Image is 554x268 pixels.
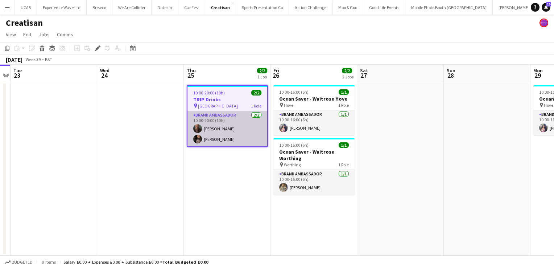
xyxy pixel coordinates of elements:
[257,68,267,73] span: 2/2
[279,142,309,148] span: 10:00-16:00 (6h)
[57,31,73,38] span: Comms
[251,90,261,96] span: 2/2
[342,74,354,80] div: 2 Jobs
[273,110,355,135] app-card-role: Brand Ambassador1/110:00-16:00 (6h)[PERSON_NAME]
[112,0,152,15] button: We Are Collider
[6,17,43,28] h1: Creatisan
[205,0,236,15] button: Creatisan
[100,67,109,74] span: Wed
[20,30,34,39] a: Edit
[186,71,196,80] span: 25
[162,259,208,265] span: Total Budgeted £0.00
[178,0,205,15] button: Car Fest
[13,67,22,74] span: Tue
[360,67,368,74] span: Sat
[342,68,352,73] span: 2/2
[36,30,53,39] a: Jobs
[273,96,355,102] h3: Ocean Saver - Waitrose Hove
[542,3,550,12] a: 10
[6,31,16,38] span: View
[12,260,33,265] span: Budgeted
[289,0,332,15] button: Action Challenge
[546,2,551,7] span: 10
[339,89,349,95] span: 1/1
[533,67,543,74] span: Mon
[446,71,455,80] span: 28
[359,71,368,80] span: 27
[279,89,309,95] span: 10:00-16:00 (6h)
[405,0,493,15] button: Mobile Photo Booth [GEOGRAPHIC_DATA]
[544,102,553,108] span: Hove
[15,0,37,15] button: UCAS
[187,67,196,74] span: Thu
[40,259,57,265] span: 0 items
[193,90,225,96] span: 10:00-20:00 (10h)
[273,67,279,74] span: Fri
[257,74,267,80] div: 1 Job
[284,162,301,167] span: Worthing
[447,67,455,74] span: Sun
[273,170,355,195] app-card-role: Brand Ambassador1/110:00-16:00 (6h)[PERSON_NAME]
[273,149,355,162] h3: Ocean Saver - Waitrose Worthing
[273,138,355,195] app-job-card: 10:00-16:00 (6h)1/1Ocean Saver - Waitrose Worthing Worthing1 RoleBrand Ambassador1/110:00-16:00 (...
[24,57,42,62] span: Week 39
[493,0,536,15] button: [PERSON_NAME]
[4,258,34,266] button: Budgeted
[87,0,112,15] button: Brewco
[272,71,279,80] span: 26
[539,19,548,27] app-user-avatar: Lucy Carpenter
[338,102,349,108] span: 1 Role
[284,102,293,108] span: Hove
[273,85,355,135] app-job-card: 10:00-16:00 (6h)1/1Ocean Saver - Waitrose Hove Hove1 RoleBrand Ambassador1/110:00-16:00 (6h)[PERS...
[236,0,289,15] button: Sports Presentation Co
[39,31,50,38] span: Jobs
[45,57,52,62] div: BST
[338,162,349,167] span: 1 Role
[339,142,349,148] span: 1/1
[3,30,19,39] a: View
[63,259,208,265] div: Salary £0.00 + Expenses £0.00 + Subsistence £0.00 =
[332,0,363,15] button: Moo & Goo
[12,71,22,80] span: 23
[54,30,76,39] a: Comms
[187,96,267,103] h3: TRIP Drinks
[37,0,87,15] button: Experience Wave Ltd
[532,71,543,80] span: 29
[363,0,405,15] button: Good Life Events
[187,85,268,147] app-job-card: 10:00-20:00 (10h)2/2TRIP Drinks [GEOGRAPHIC_DATA]1 RoleBrand Ambassador2/210:00-20:00 (10h)[PERSO...
[23,31,32,38] span: Edit
[6,56,22,63] div: [DATE]
[152,0,178,15] button: Datekin
[198,103,238,109] span: [GEOGRAPHIC_DATA]
[251,103,261,109] span: 1 Role
[99,71,109,80] span: 24
[187,111,267,146] app-card-role: Brand Ambassador2/210:00-20:00 (10h)[PERSON_NAME][PERSON_NAME]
